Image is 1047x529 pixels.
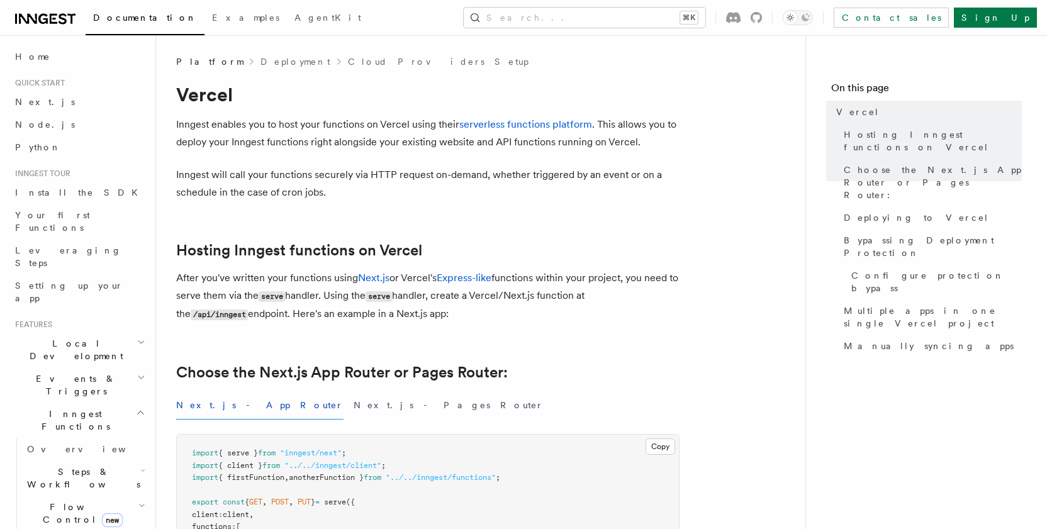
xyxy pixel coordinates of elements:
a: Documentation [86,4,204,35]
span: new [102,513,123,527]
h1: Vercel [176,83,680,106]
span: Events & Triggers [10,372,137,398]
span: import [192,473,218,482]
a: Manually syncing apps [839,335,1022,357]
span: { [245,498,249,506]
span: Local Development [10,337,137,362]
span: Examples [212,13,279,23]
span: Your first Functions [15,210,90,233]
span: Leveraging Steps [15,245,121,268]
span: Next.js [15,97,75,107]
a: Setting up your app [10,274,148,309]
p: After you've written your functions using or Vercel's functions within your project, you need to ... [176,269,680,323]
a: Contact sales [834,8,949,28]
span: Node.js [15,120,75,130]
span: from [258,448,276,457]
span: Python [15,142,61,152]
span: export [192,498,218,506]
span: = [315,498,320,506]
button: Local Development [10,332,148,367]
button: Search...⌘K [464,8,705,28]
span: ; [496,473,500,482]
h4: On this page [831,81,1022,101]
a: Choose the Next.js App Router or Pages Router: [176,364,508,381]
a: Python [10,136,148,159]
a: Hosting Inngest functions on Vercel [839,123,1022,159]
kbd: ⌘K [680,11,698,24]
span: : [218,510,223,519]
a: Node.js [10,113,148,136]
span: Hosting Inngest functions on Vercel [844,128,1022,153]
span: , [284,473,289,482]
a: Home [10,45,148,68]
span: Inngest Functions [10,408,136,433]
button: Events & Triggers [10,367,148,403]
a: Deploying to Vercel [839,206,1022,229]
a: Configure protection bypass [846,264,1022,299]
span: Quick start [10,78,65,88]
a: AgentKit [287,4,369,34]
span: , [249,510,254,519]
button: Copy [646,438,675,455]
p: Inngest will call your functions securely via HTTP request on-demand, whether triggered by an eve... [176,166,680,201]
a: Vercel [831,101,1022,123]
span: Choose the Next.js App Router or Pages Router: [844,164,1022,201]
span: Inngest tour [10,169,70,179]
span: Setting up your app [15,281,123,303]
span: Flow Control [22,501,138,526]
a: Overview [22,438,148,460]
span: AgentKit [294,13,361,23]
a: Multiple apps in one single Vercel project [839,299,1022,335]
span: Features [10,320,52,330]
span: from [364,473,381,482]
span: POST [271,498,289,506]
span: { client } [218,461,262,470]
span: client [223,510,249,519]
a: Examples [204,4,287,34]
span: "inngest/next" [280,448,342,457]
span: client [192,510,218,519]
span: serve [324,498,346,506]
span: ; [342,448,346,457]
a: Leveraging Steps [10,239,148,274]
span: Manually syncing apps [844,340,1014,352]
a: Cloud Providers Setup [348,55,529,68]
a: Install the SDK [10,181,148,204]
p: Inngest enables you to host your functions on Vercel using their . This allows you to deploy your... [176,116,680,151]
span: PUT [298,498,311,506]
a: Deployment [260,55,330,68]
span: , [262,498,267,506]
span: Steps & Workflows [22,465,140,491]
span: Documentation [93,13,197,23]
span: { serve } [218,448,258,457]
code: serve [259,291,285,302]
button: Inngest Functions [10,403,148,438]
span: Deploying to Vercel [844,211,989,224]
span: } [311,498,315,506]
button: Toggle dark mode [783,10,813,25]
a: serverless functions platform [459,118,592,130]
span: Install the SDK [15,187,145,198]
span: ; [381,461,386,470]
span: Overview [27,444,157,454]
button: Next.js - App Router [176,391,344,420]
a: Sign Up [954,8,1037,28]
span: Multiple apps in one single Vercel project [844,304,1022,330]
span: import [192,461,218,470]
span: Vercel [836,106,880,118]
span: { firstFunction [218,473,284,482]
code: serve [366,291,392,302]
span: const [223,498,245,506]
span: "../../inngest/client" [284,461,381,470]
a: Express-like [437,272,491,284]
span: Configure protection bypass [851,269,1022,294]
a: Your first Functions [10,204,148,239]
button: Steps & Workflows [22,460,148,496]
button: Next.js - Pages Router [354,391,544,420]
a: Bypassing Deployment Protection [839,229,1022,264]
span: import [192,448,218,457]
a: Hosting Inngest functions on Vercel [176,242,422,259]
a: Next.js [358,272,389,284]
span: anotherFunction } [289,473,364,482]
a: Next.js [10,91,148,113]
